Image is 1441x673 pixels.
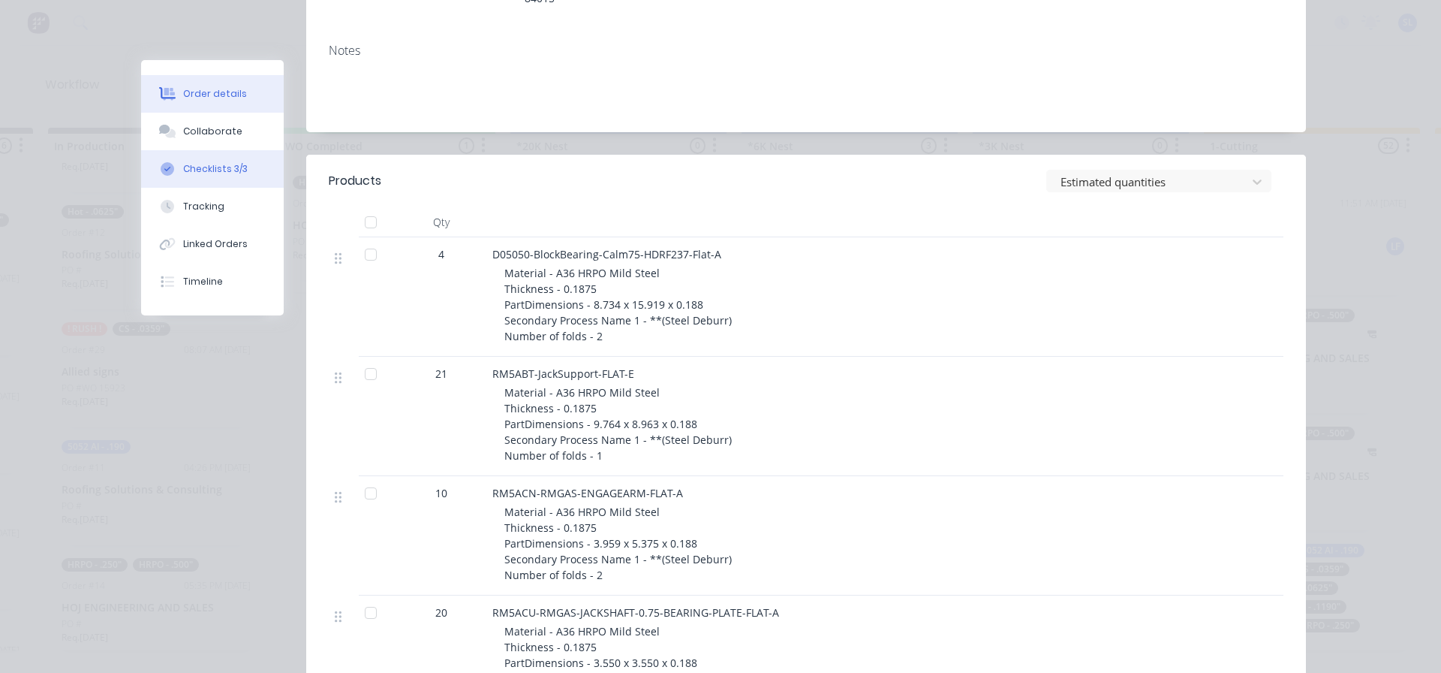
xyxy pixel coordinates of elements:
[492,367,634,381] span: RM5ABT-JackSupport-FLAT-E
[141,113,284,150] button: Collaborate
[329,172,381,190] div: Products
[504,385,732,463] span: Material - A36 HRPO Mild Steel Thickness - 0.1875 PartDimensions - 9.764 x 8.963 x 0.188 Secondar...
[492,486,683,500] span: RM5ACN-RMGAS-ENGAGEARM-FLAT-A
[183,125,242,138] div: Collaborate
[396,207,486,237] div: Qty
[183,275,223,288] div: Timeline
[504,266,732,343] span: Material - A36 HRPO Mild Steel Thickness - 0.1875 PartDimensions - 8.734 x 15.919 x 0.188 Seconda...
[504,505,732,582] span: Material - A36 HRPO Mild Steel Thickness - 0.1875 PartDimensions - 3.959 x 5.375 x 0.188 Secondar...
[435,485,447,501] span: 10
[492,247,721,261] span: D05050-BlockBearing-Calm75-HDRF237-Flat-A
[183,237,248,251] div: Linked Orders
[492,605,779,620] span: RM5ACU-RMGAS-JACKSHAFT-0.75-BEARING-PLATE-FLAT-A
[141,150,284,188] button: Checklists 3/3
[141,225,284,263] button: Linked Orders
[141,263,284,300] button: Timeline
[435,366,447,382] span: 21
[141,188,284,225] button: Tracking
[329,44,1283,58] div: Notes
[183,162,248,176] div: Checklists 3/3
[141,75,284,113] button: Order details
[183,87,247,101] div: Order details
[438,246,444,262] span: 4
[183,200,224,213] div: Tracking
[435,605,447,620] span: 20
